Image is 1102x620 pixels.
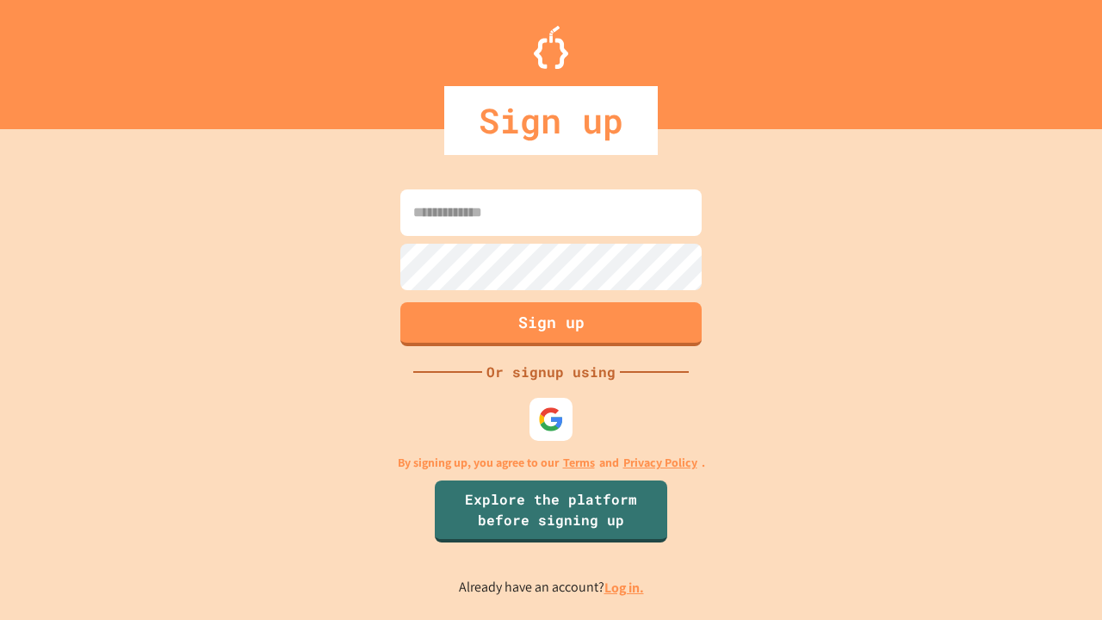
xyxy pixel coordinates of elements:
[400,302,702,346] button: Sign up
[604,579,644,597] a: Log in.
[623,454,697,472] a: Privacy Policy
[482,362,620,382] div: Or signup using
[435,480,667,542] a: Explore the platform before signing up
[398,454,705,472] p: By signing up, you agree to our and .
[534,26,568,69] img: Logo.svg
[563,454,595,472] a: Terms
[459,577,644,598] p: Already have an account?
[444,86,658,155] div: Sign up
[538,406,564,432] img: google-icon.svg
